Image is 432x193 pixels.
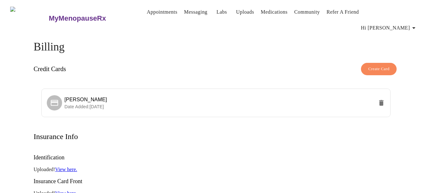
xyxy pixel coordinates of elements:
h3: MyMenopauseRx [49,14,106,23]
button: Create Card [361,63,397,75]
a: Refer a Friend [327,8,359,17]
button: Refer a Friend [324,6,362,18]
span: Create Card [368,65,390,73]
h3: Insurance Info [34,132,78,141]
button: Labs [212,6,232,18]
a: Uploads [236,8,254,17]
button: Uploads [234,6,257,18]
h4: Billing [34,41,399,53]
h3: Credit Cards [34,65,66,73]
a: Messaging [184,8,207,17]
span: Hi [PERSON_NAME] [361,23,418,32]
button: Hi [PERSON_NAME] [358,22,420,34]
a: Labs [216,8,227,17]
h3: Identification [34,154,399,161]
a: MyMenopauseRx [48,7,131,30]
p: Uploaded! [34,167,399,172]
a: Community [294,8,320,17]
button: delete [374,95,389,110]
button: Messaging [181,6,210,18]
a: Appointments [147,8,177,17]
span: [PERSON_NAME] [65,97,107,102]
img: MyMenopauseRx Logo [10,7,48,30]
a: Medications [261,8,287,17]
h3: Insurance Card Front [34,178,399,185]
a: View here. [55,167,77,172]
button: Medications [258,6,290,18]
button: Appointments [144,6,180,18]
span: Date Added: [DATE] [65,104,104,109]
button: Community [292,6,322,18]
